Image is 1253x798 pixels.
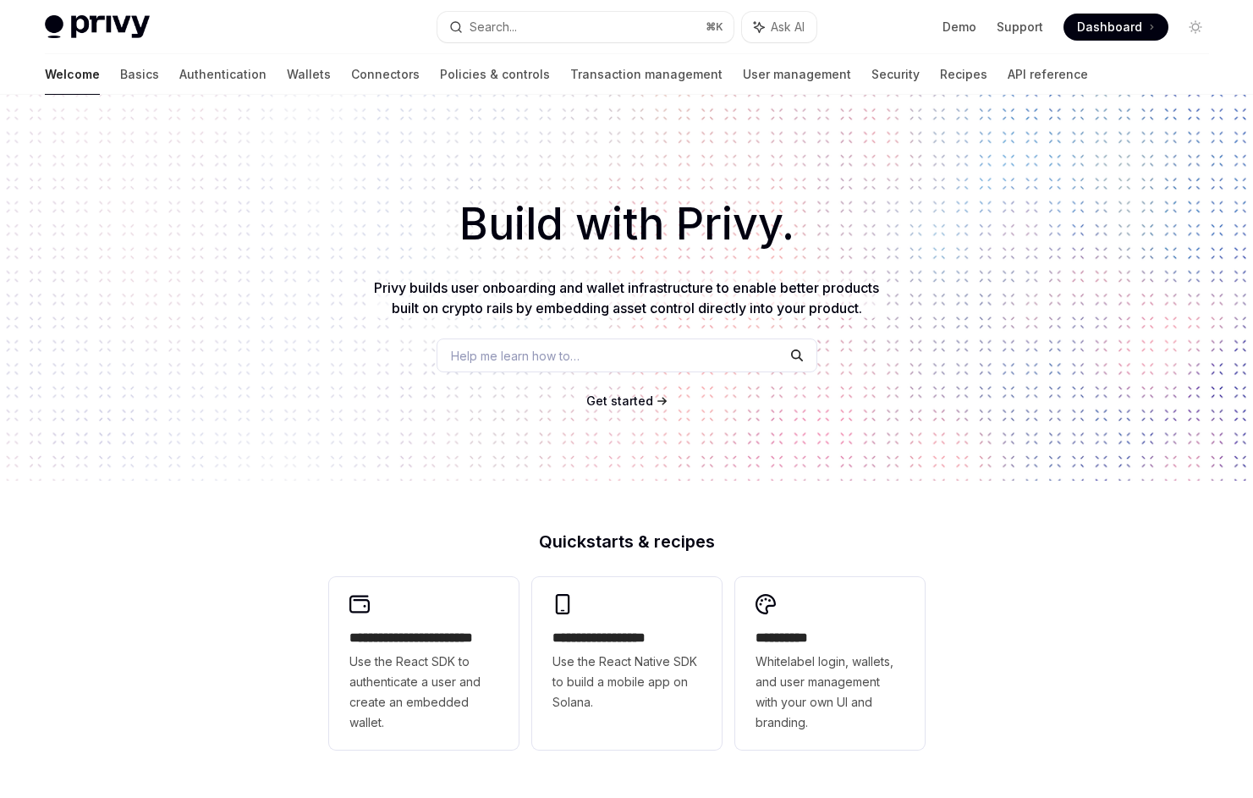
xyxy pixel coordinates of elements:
span: Whitelabel login, wallets, and user management with your own UI and branding. [756,652,904,733]
button: Ask AI [742,12,816,42]
a: Basics [120,54,159,95]
h1: Build with Privy. [27,191,1226,257]
span: Get started [586,393,653,408]
a: Authentication [179,54,267,95]
a: Dashboard [1063,14,1168,41]
a: **** *****Whitelabel login, wallets, and user management with your own UI and branding. [735,577,925,750]
img: light logo [45,15,150,39]
a: Recipes [940,54,987,95]
span: ⌘ K [706,20,723,34]
div: Search... [470,17,517,37]
span: Use the React Native SDK to build a mobile app on Solana. [552,652,701,713]
a: Transaction management [570,54,723,95]
a: **** **** **** ***Use the React Native SDK to build a mobile app on Solana. [532,577,722,750]
span: Dashboard [1077,19,1142,36]
button: Search...⌘K [437,12,734,42]
a: Welcome [45,54,100,95]
a: API reference [1008,54,1088,95]
span: Use the React SDK to authenticate a user and create an embedded wallet. [349,652,498,733]
span: Ask AI [771,19,805,36]
button: Toggle dark mode [1182,14,1209,41]
a: Security [871,54,920,95]
span: Help me learn how to… [451,347,580,365]
span: Privy builds user onboarding and wallet infrastructure to enable better products built on crypto ... [374,279,879,316]
a: Support [997,19,1043,36]
a: Connectors [351,54,420,95]
a: Wallets [287,54,331,95]
a: Get started [586,393,653,410]
a: User management [743,54,851,95]
a: Demo [942,19,976,36]
h2: Quickstarts & recipes [329,533,925,550]
a: Policies & controls [440,54,550,95]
